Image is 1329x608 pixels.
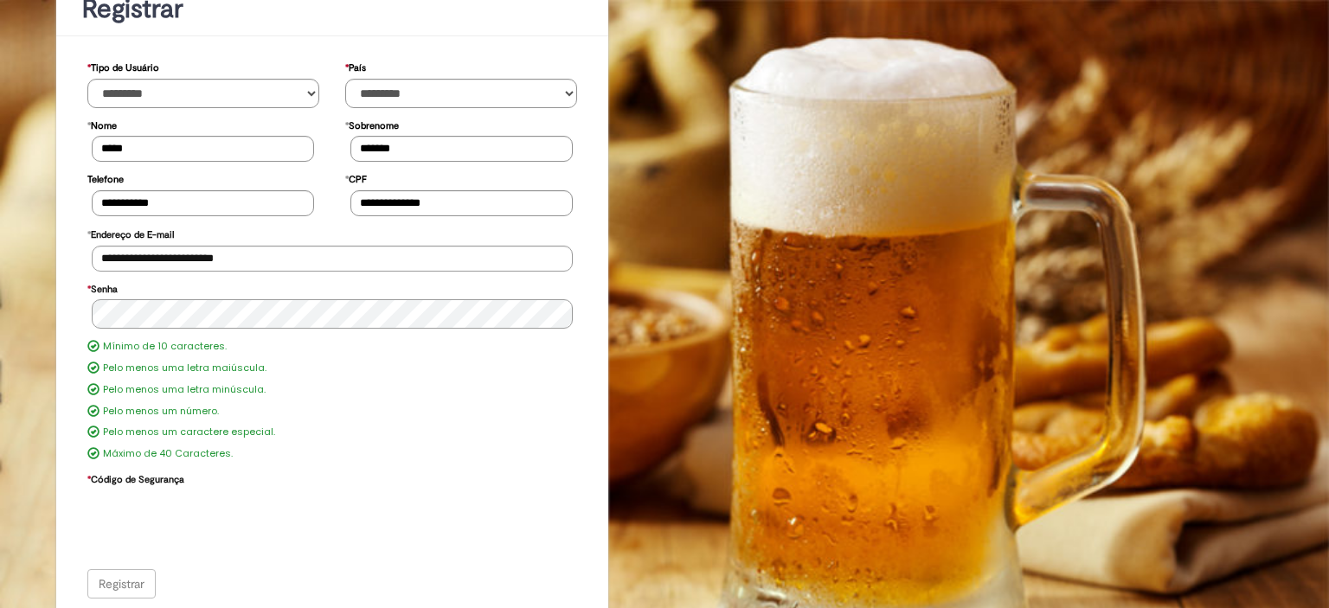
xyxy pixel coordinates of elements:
label: Pelo menos uma letra maiúscula. [103,362,266,375]
label: Pelo menos um caractere especial. [103,426,275,439]
label: Nome [87,112,117,137]
label: País [345,54,366,79]
label: Pelo menos uma letra minúscula. [103,383,266,397]
iframe: reCAPTCHA [92,490,355,557]
label: Endereço de E-mail [87,221,174,246]
label: Telefone [87,165,124,190]
label: Senha [87,275,118,300]
label: Sobrenome [345,112,399,137]
label: CPF [345,165,367,190]
label: Tipo de Usuário [87,54,159,79]
label: Mínimo de 10 caracteres. [103,340,227,354]
label: Pelo menos um número. [103,405,219,419]
label: Máximo de 40 Caracteres. [103,447,233,461]
label: Código de Segurança [87,465,184,490]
